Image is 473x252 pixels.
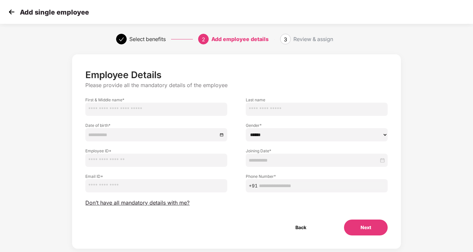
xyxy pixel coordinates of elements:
span: check [119,37,124,42]
button: Back [279,220,323,235]
div: Add employee details [211,34,269,44]
span: 2 [202,36,205,43]
p: Add single employee [20,8,89,16]
label: Gender [246,123,388,128]
label: First & Middle name [85,97,227,103]
label: Last name [246,97,388,103]
span: 3 [284,36,287,43]
span: Don’t have all mandatory details with me? [85,199,190,206]
span: +91 [249,182,258,189]
div: Review & assign [293,34,333,44]
p: Employee Details [85,69,387,80]
button: Next [344,220,388,235]
label: Date of birth [85,123,227,128]
p: Please provide all the mandatory details of the employee [85,82,387,89]
label: Phone Number [246,174,388,179]
img: svg+xml;base64,PHN2ZyB4bWxucz0iaHR0cDovL3d3dy53My5vcmcvMjAwMC9zdmciIHdpZHRoPSIzMCIgaGVpZ2h0PSIzMC... [7,7,17,17]
label: Email ID [85,174,227,179]
div: Select benefits [129,34,166,44]
label: Joining Date [246,148,388,154]
label: Employee ID [85,148,227,154]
